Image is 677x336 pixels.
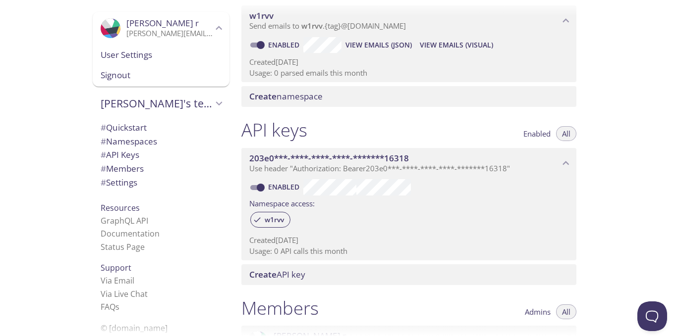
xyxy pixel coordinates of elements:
[416,37,497,53] button: View Emails (Visual)
[101,136,157,147] span: Namespaces
[249,269,277,280] span: Create
[115,301,119,312] span: s
[301,21,323,31] span: w1rvv
[420,39,493,51] span: View Emails (Visual)
[241,5,576,36] div: w1rvv namespace
[93,135,229,148] div: Namespaces
[101,96,213,110] span: [PERSON_NAME]'s team
[101,228,160,239] a: Documentation
[241,297,319,319] h1: Members
[93,91,229,116] div: Mayank's team
[249,91,277,102] span: Create
[556,126,576,141] button: All
[101,301,119,312] a: FAQ
[93,162,229,176] div: Members
[249,195,315,210] label: Namespace access:
[101,163,106,174] span: #
[101,149,139,160] span: API Keys
[101,149,106,160] span: #
[267,40,303,49] a: Enabled
[101,177,106,188] span: #
[249,235,568,245] p: Created [DATE]
[249,21,406,31] span: Send emails to . {tag} @[DOMAIN_NAME]
[101,288,148,299] a: Via Live Chat
[93,176,229,190] div: Team Settings
[126,17,199,29] span: [PERSON_NAME] r
[126,29,213,39] p: [PERSON_NAME][EMAIL_ADDRESS][DOMAIN_NAME]
[93,12,229,45] div: Mayank r
[101,241,145,252] a: Status Page
[101,122,106,133] span: #
[101,202,140,213] span: Resources
[101,177,137,188] span: Settings
[101,215,148,226] a: GraphQL API
[249,91,323,102] span: namespace
[341,37,416,53] button: View Emails (JSON)
[101,122,147,133] span: Quickstart
[249,269,305,280] span: API key
[93,121,229,135] div: Quickstart
[556,304,576,319] button: All
[101,136,106,147] span: #
[241,119,307,141] h1: API keys
[517,126,557,141] button: Enabled
[249,246,568,256] p: Usage: 0 API calls this month
[241,86,576,107] div: Create namespace
[519,304,557,319] button: Admins
[249,68,568,78] p: Usage: 0 parsed emails this month
[259,215,290,224] span: w1rvv
[101,69,222,82] span: Signout
[101,275,134,286] a: Via Email
[250,212,290,228] div: w1rvv
[249,57,568,67] p: Created [DATE]
[101,163,144,174] span: Members
[637,301,667,331] iframe: Help Scout Beacon - Open
[93,65,229,87] div: Signout
[267,182,303,192] a: Enabled
[241,264,576,285] div: Create API Key
[101,48,222,61] span: User Settings
[93,45,229,65] div: User Settings
[101,262,131,273] span: Support
[93,148,229,162] div: API Keys
[345,39,412,51] span: View Emails (JSON)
